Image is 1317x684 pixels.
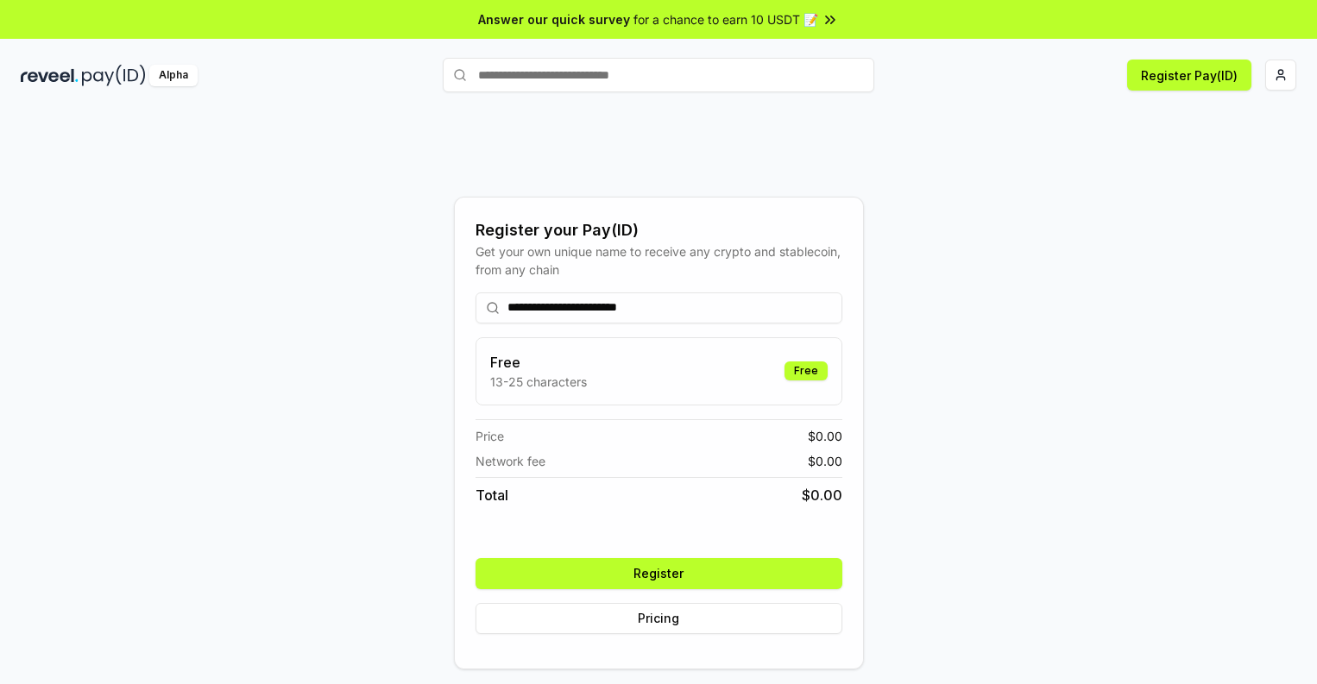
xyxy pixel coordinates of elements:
[490,373,587,391] p: 13-25 characters
[478,10,630,28] span: Answer our quick survey
[785,361,828,380] div: Free
[1127,60,1251,91] button: Register Pay(ID)
[490,352,587,373] h3: Free
[21,65,79,86] img: reveel_dark
[476,452,545,470] span: Network fee
[476,427,504,445] span: Price
[802,485,842,505] span: $ 0.00
[476,218,842,242] div: Register your Pay(ID)
[633,10,818,28] span: for a chance to earn 10 USDT 📝
[149,65,198,86] div: Alpha
[808,452,842,470] span: $ 0.00
[808,427,842,445] span: $ 0.00
[476,603,842,634] button: Pricing
[476,558,842,589] button: Register
[82,65,146,86] img: pay_id
[476,242,842,279] div: Get your own unique name to receive any crypto and stablecoin, from any chain
[476,485,508,505] span: Total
